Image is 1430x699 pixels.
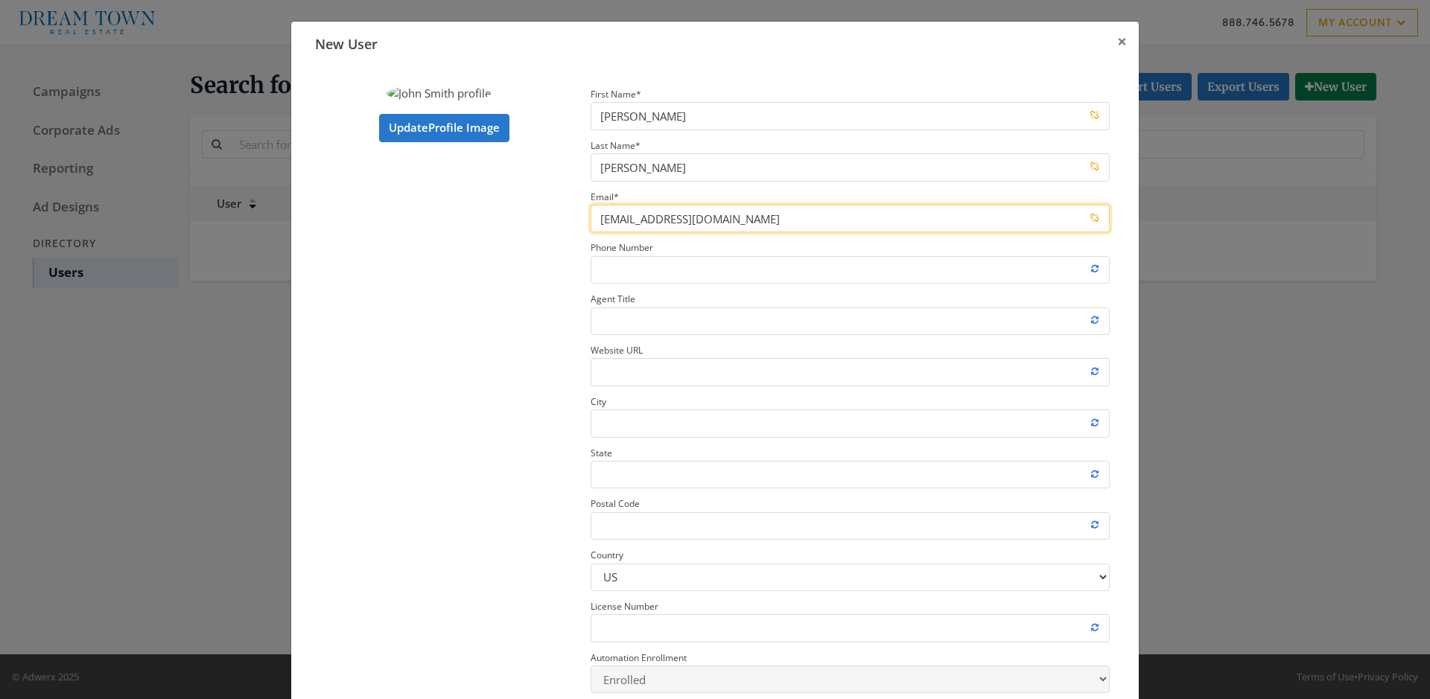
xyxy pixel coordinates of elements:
small: First Name * [591,88,641,100]
img: John Smith profile [387,85,491,102]
input: Last Name* [591,153,1110,181]
small: Phone Number [591,241,653,254]
select: Automation Enrollment [591,666,1110,693]
small: Email * [591,191,619,203]
small: Agent Title [591,293,635,305]
small: Website URL [591,344,643,357]
small: Last Name * [591,139,641,152]
small: Country [591,549,623,561]
small: City [591,395,606,408]
input: Phone Number [591,256,1110,284]
input: State [591,461,1110,488]
button: Close [1105,22,1139,63]
input: Postal Code [591,512,1110,540]
span: × [1117,30,1127,53]
small: License Number [591,600,658,613]
small: Automation Enrollment [591,651,687,664]
input: License Number [591,614,1110,642]
input: Agent Title [591,307,1110,335]
input: City [591,409,1110,437]
span: New User [303,23,378,53]
input: First Name* [591,102,1110,130]
small: State [591,447,612,459]
input: Email* [591,205,1110,232]
small: Postal Code [591,497,640,510]
label: Update Profile Image [379,114,509,141]
input: Website URL [591,358,1110,386]
select: Country [591,564,1110,591]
